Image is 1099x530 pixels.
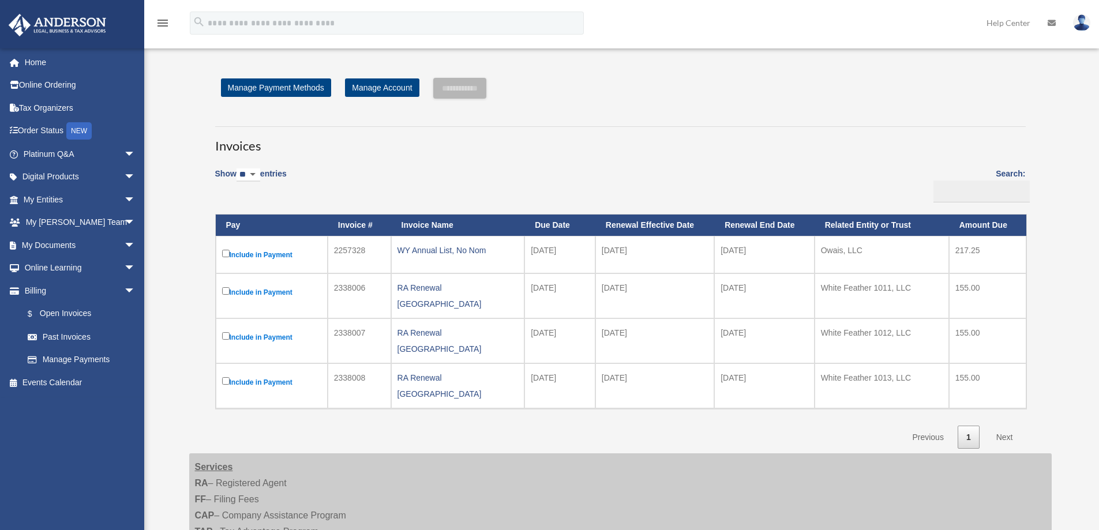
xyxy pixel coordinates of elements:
[5,14,110,36] img: Anderson Advisors Platinum Portal
[221,78,331,97] a: Manage Payment Methods
[815,273,949,318] td: White Feather 1011, LLC
[16,302,141,326] a: $Open Invoices
[397,280,519,312] div: RA Renewal [GEOGRAPHIC_DATA]
[195,462,233,472] strong: Services
[8,51,153,74] a: Home
[222,250,230,257] input: Include in Payment
[8,96,153,119] a: Tax Organizers
[714,236,815,273] td: [DATE]
[397,370,519,402] div: RA Renewal [GEOGRAPHIC_DATA]
[124,234,147,257] span: arrow_drop_down
[215,167,287,193] label: Show entries
[714,318,815,363] td: [DATE]
[524,236,595,273] td: [DATE]
[949,236,1026,273] td: 217.25
[391,215,525,236] th: Invoice Name: activate to sort column ascending
[397,242,519,258] div: WY Annual List, No Nom
[8,279,147,302] a: Billingarrow_drop_down
[524,273,595,318] td: [DATE]
[156,20,170,30] a: menu
[195,478,208,488] strong: RA
[988,426,1022,449] a: Next
[949,215,1026,236] th: Amount Due: activate to sort column ascending
[815,215,949,236] th: Related Entity or Trust: activate to sort column ascending
[949,318,1026,363] td: 155.00
[714,273,815,318] td: [DATE]
[595,273,714,318] td: [DATE]
[8,188,153,211] a: My Entitiesarrow_drop_down
[8,119,153,143] a: Order StatusNEW
[595,236,714,273] td: [DATE]
[328,318,391,363] td: 2338007
[524,363,595,408] td: [DATE]
[124,257,147,280] span: arrow_drop_down
[595,215,714,236] th: Renewal Effective Date: activate to sort column ascending
[929,167,1026,202] label: Search:
[124,211,147,235] span: arrow_drop_down
[124,166,147,189] span: arrow_drop_down
[8,142,153,166] a: Platinum Q&Aarrow_drop_down
[222,287,230,295] input: Include in Payment
[815,236,949,273] td: Owais, LLC
[397,325,519,357] div: RA Renewal [GEOGRAPHIC_DATA]
[222,285,321,299] label: Include in Payment
[8,257,153,280] a: Online Learningarrow_drop_down
[237,168,260,182] select: Showentries
[328,236,391,273] td: 2257328
[328,215,391,236] th: Invoice #: activate to sort column ascending
[328,363,391,408] td: 2338008
[714,363,815,408] td: [DATE]
[8,211,153,234] a: My [PERSON_NAME] Teamarrow_drop_down
[949,363,1026,408] td: 155.00
[815,318,949,363] td: White Feather 1012, LLC
[156,16,170,30] i: menu
[345,78,419,97] a: Manage Account
[195,494,207,504] strong: FF
[222,375,321,389] label: Include in Payment
[1073,14,1090,31] img: User Pic
[8,74,153,97] a: Online Ordering
[595,363,714,408] td: [DATE]
[16,325,147,348] a: Past Invoices
[222,332,230,340] input: Include in Payment
[8,234,153,257] a: My Documentsarrow_drop_down
[933,181,1030,202] input: Search:
[195,510,215,520] strong: CAP
[949,273,1026,318] td: 155.00
[34,307,40,321] span: $
[222,247,321,262] label: Include in Payment
[903,426,952,449] a: Previous
[193,16,205,28] i: search
[222,330,321,344] label: Include in Payment
[66,122,92,140] div: NEW
[595,318,714,363] td: [DATE]
[8,166,153,189] a: Digital Productsarrow_drop_down
[524,318,595,363] td: [DATE]
[222,377,230,385] input: Include in Payment
[328,273,391,318] td: 2338006
[216,215,328,236] th: Pay: activate to sort column descending
[215,126,1026,155] h3: Invoices
[524,215,595,236] th: Due Date: activate to sort column ascending
[8,371,153,394] a: Events Calendar
[714,215,815,236] th: Renewal End Date: activate to sort column ascending
[124,279,147,303] span: arrow_drop_down
[124,188,147,212] span: arrow_drop_down
[815,363,949,408] td: White Feather 1013, LLC
[958,426,980,449] a: 1
[16,348,147,371] a: Manage Payments
[124,142,147,166] span: arrow_drop_down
